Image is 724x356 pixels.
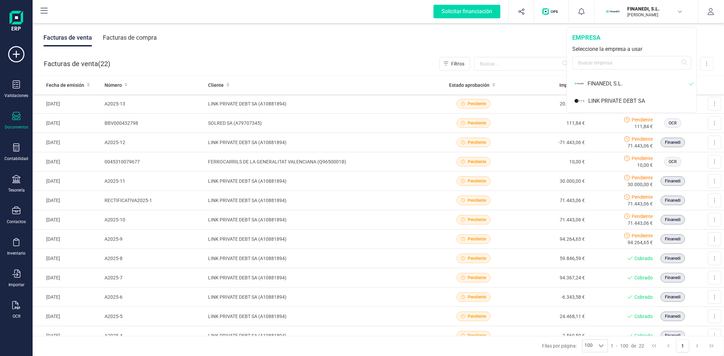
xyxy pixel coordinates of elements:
[632,232,653,239] span: Pendiente
[572,45,691,53] div: Seleccione la empresa a usar
[205,326,435,345] td: LINK PRIVATE DEBT SA (A10881894)
[33,152,102,172] td: [DATE]
[102,133,206,152] td: A2025-12
[603,1,690,22] button: FIFINANEDI, S.L.[PERSON_NAME]
[542,8,560,15] img: Logo de OPS
[665,313,681,319] span: Finanedi
[559,82,576,88] span: Importe
[33,288,102,307] td: [DATE]
[33,114,102,133] td: [DATE]
[33,326,102,345] td: [DATE]
[512,133,588,152] td: -71.443,06 €
[474,57,572,71] input: Buscar...
[512,114,588,133] td: 111,84 €
[103,29,157,46] div: Facturas de compra
[574,78,584,90] img: FI
[33,133,102,152] td: [DATE]
[512,249,588,268] td: 59.846,59 €
[468,294,486,300] span: Pendiente
[205,230,435,249] td: LINK PRIVATE DEBT SA (A10881894)
[205,249,435,268] td: LINK PRIVATE DEBT SA (A10881894)
[634,294,653,300] span: Cobrado
[572,33,691,42] div: empresa
[628,220,653,226] span: 71.443,06 €
[468,178,486,184] span: Pendiente
[468,139,486,145] span: Pendiente
[628,239,653,246] span: 94.264,65 €
[468,333,486,339] span: Pendiente
[637,162,653,169] span: 10,00 €
[33,210,102,230] td: [DATE]
[105,82,122,88] span: Número
[512,230,588,249] td: 94.264,65 €
[468,217,486,223] span: Pendiente
[628,181,653,188] span: 30.000,00 €
[468,197,486,203] span: Pendiente
[205,307,435,326] td: LINK PRIVATE DEBT SA (A10881894)
[468,159,486,165] span: Pendiente
[632,174,653,181] span: Pendiente
[102,326,206,345] td: A2025-4
[46,82,84,88] span: Fecha de emisión
[665,139,681,145] span: Finanedi
[620,342,628,349] span: 100
[451,60,464,67] span: Filtros
[512,191,588,210] td: 71.443,06 €
[102,288,206,307] td: A2025-6
[33,307,102,326] td: [DATE]
[43,29,92,46] div: Facturas de venta
[634,123,653,130] span: 111,84 €
[631,342,636,349] span: de
[205,94,435,114] td: LINK PRIVATE DEBT SA (A10881894)
[588,97,697,105] div: LINK PRIVATE DEBT SA
[449,82,489,88] span: Estado aprobación
[205,133,435,152] td: LINK PRIVATE DEBT SA (A10881894)
[100,59,108,68] span: 22
[468,101,486,107] span: Pendiente
[512,210,588,230] td: 71.443,06 €
[468,275,486,281] span: Pendiente
[588,80,689,88] div: FINANEDI, S.L.
[572,56,691,70] input: Buscar empresa
[102,191,206,210] td: RECTIFICATIVA2025-1
[627,5,682,12] p: FINANEDI, S.L.
[627,12,682,18] p: [PERSON_NAME]
[102,249,206,268] td: A2025-8
[639,342,644,349] span: 22
[33,94,102,114] td: [DATE]
[512,94,588,114] td: 20.000,00 €
[468,255,486,261] span: Pendiente
[102,230,206,249] td: A2025-9
[676,339,689,352] button: Page 1
[33,268,102,288] td: [DATE]
[102,152,206,172] td: 0045310079677
[8,187,25,193] div: Tesorería
[8,282,24,288] div: Importar
[665,275,681,281] span: Finanedi
[542,339,608,352] div: Filas por página:
[665,197,681,203] span: Finanedi
[632,136,653,142] span: Pendiente
[439,57,470,71] button: Filtros
[205,114,435,133] td: SOLRED SA (A79707345)
[582,340,595,352] span: 100
[205,191,435,210] td: LINK PRIVATE DEBT SA (A10881894)
[665,333,681,339] span: Finanedi
[425,1,508,22] button: Solicitar financiación
[512,326,588,345] td: 2.560,50 €
[4,93,28,98] div: Validaciones
[574,95,585,107] img: LI
[4,156,28,161] div: Contabilidad
[205,268,435,288] td: LINK PRIVATE DEBT SA (A10881894)
[705,339,718,352] button: Last Page
[665,255,681,261] span: Finanedi
[665,236,681,242] span: Finanedi
[606,4,620,19] img: FI
[33,249,102,268] td: [DATE]
[44,57,110,71] div: Facturas de venta ( )
[468,313,486,319] span: Pendiente
[665,178,681,184] span: Finanedi
[648,339,661,352] button: First Page
[205,288,435,307] td: LINK PRIVATE DEBT SA (A10881894)
[102,94,206,114] td: A2025-13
